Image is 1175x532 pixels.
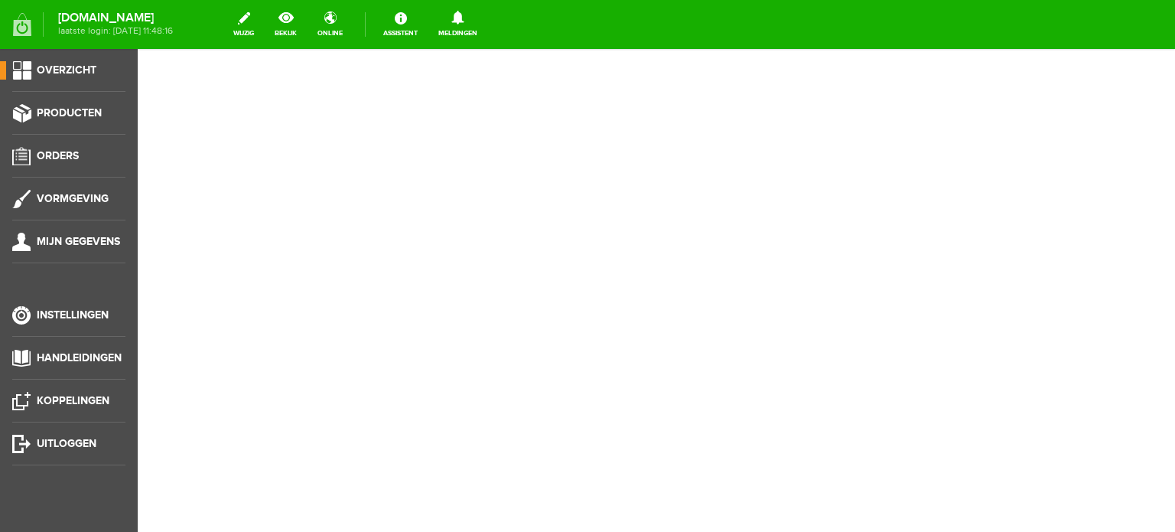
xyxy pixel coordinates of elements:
span: Producten [37,106,102,119]
span: Vormgeving [37,192,109,205]
strong: [DOMAIN_NAME] [58,14,173,22]
span: Mijn gegevens [37,235,120,248]
span: Uitloggen [37,437,96,450]
span: laatste login: [DATE] 11:48:16 [58,27,173,35]
span: Instellingen [37,308,109,321]
span: Orders [37,149,79,162]
a: online [308,8,352,41]
a: Meldingen [429,8,487,41]
span: Koppelingen [37,394,109,407]
span: Overzicht [37,64,96,77]
span: Handleidingen [37,351,122,364]
a: wijzig [224,8,263,41]
a: Assistent [374,8,427,41]
a: bekijk [265,8,306,41]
